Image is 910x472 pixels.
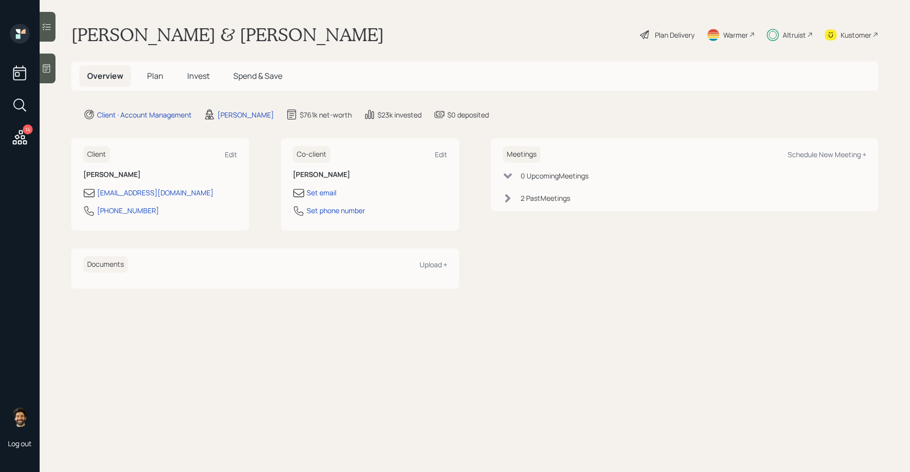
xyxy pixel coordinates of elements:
div: [EMAIL_ADDRESS][DOMAIN_NAME] [97,187,214,198]
div: Altruist [783,30,806,40]
div: Upload + [420,260,447,269]
h6: [PERSON_NAME] [83,171,237,179]
h1: [PERSON_NAME] & [PERSON_NAME] [71,24,384,46]
div: [PERSON_NAME] [217,110,274,120]
div: [PHONE_NUMBER] [97,205,159,216]
span: Plan [147,70,163,81]
div: 2 Past Meeting s [521,193,570,203]
div: Kustomer [841,30,871,40]
h6: Meetings [503,146,540,163]
span: Invest [187,70,210,81]
div: 0 Upcoming Meeting s [521,171,589,181]
h6: Documents [83,256,128,273]
div: $23k invested [377,110,422,120]
div: $761k net-worth [300,110,352,120]
div: Plan Delivery [655,30,695,40]
div: Client · Account Management [97,110,192,120]
h6: [PERSON_NAME] [293,171,447,179]
div: $0 deposited [447,110,489,120]
div: Schedule New Meeting + [788,150,866,159]
div: Set phone number [307,205,365,216]
div: Set email [307,187,336,198]
div: 14 [23,124,33,134]
h6: Co-client [293,146,330,163]
span: Spend & Save [233,70,282,81]
div: Warmer [723,30,748,40]
div: Edit [225,150,237,159]
div: Edit [435,150,447,159]
h6: Client [83,146,110,163]
img: eric-schwartz-headshot.png [10,407,30,427]
div: Log out [8,439,32,448]
span: Overview [87,70,123,81]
